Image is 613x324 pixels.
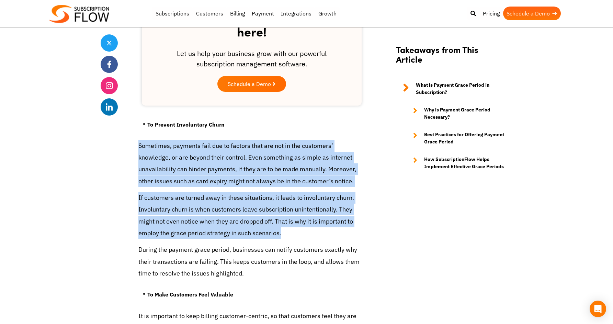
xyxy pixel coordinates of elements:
strong: Why is Payment Grace Period Necessary? [424,106,506,121]
a: What is Payment Grace Period in Subscription? [396,82,506,96]
a: Growth [315,7,340,20]
p: Sometimes, payments fail due to factors that are not in the customers’ knowledge, or are beyond t... [138,140,365,187]
a: Customers [193,7,227,20]
a: Subscriptions [152,7,193,20]
h2: Takeaways from This Article [396,44,506,71]
strong: To Make Customers Feel Valuable [147,291,233,298]
a: Billing [227,7,248,20]
img: Subscriptionflow [49,5,109,23]
a: Integrations [277,7,315,20]
strong: How SubscriptionFlow Helps Implement Effective Grace Periods [424,156,506,170]
a: Pricing [479,7,503,20]
p: During the payment grace period, businesses can notify customers exactly why their transactions a... [138,244,365,279]
a: Best Practices for Offering Payment Grace Period [406,131,506,145]
strong: What is Payment Grace Period in Subscription? [416,82,506,96]
strong: Best Practices for Offering Payment Grace Period [424,131,506,145]
a: Payment [248,7,277,20]
span: Schedule a Demo [228,81,271,87]
div: Let us help your business grow with our powerful subscription management software. [156,48,348,76]
div: Open Intercom Messenger [590,301,606,317]
a: Schedule a Demo [503,7,561,20]
p: If customers are turned away in these situations, it leads to involuntary churn. Involuntary chur... [138,192,365,239]
a: Schedule a Demo [217,76,286,92]
a: Why is Payment Grace Period Necessary? [406,106,506,121]
strong: To Prevent Involuntary Churn [147,121,225,128]
a: How SubscriptionFlow Helps Implement Effective Grace Periods [406,156,506,170]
